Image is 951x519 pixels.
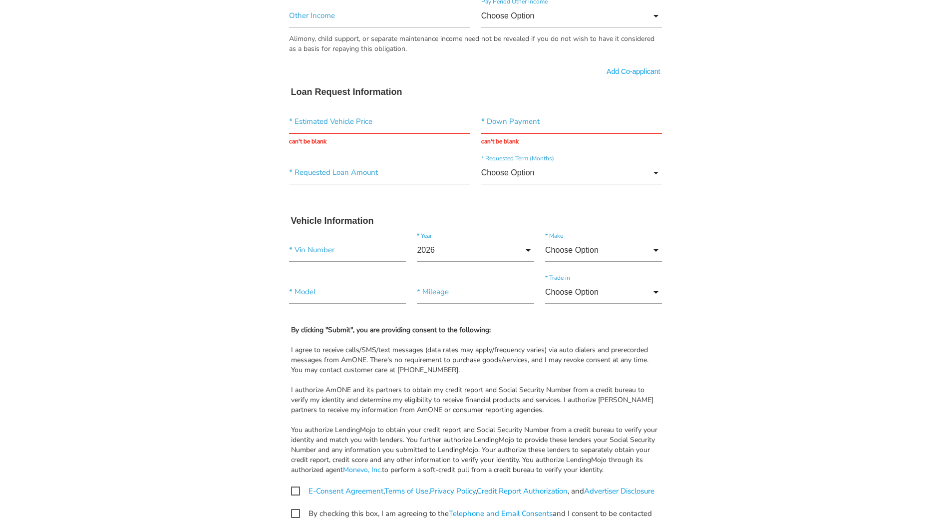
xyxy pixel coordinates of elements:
a: E-Consent Agreement [309,486,383,496]
h3: Vehicle Information [291,216,660,227]
h3: Loan Request Information [291,87,660,98]
a: Add Co-applicant [607,66,660,76]
a: Telephone and Email Consents [449,509,553,519]
a: Monevo, Inc. [343,465,382,475]
a: Privacy Policy [430,486,476,496]
div: I authorize AmONE and its partners to obtain my credit report and Social Security Number from a c... [291,385,660,415]
a: Advertiser Disclosure [584,486,654,496]
a: Terms of Use [384,486,428,496]
b: By clicking "Submit", you are providing consent to the following: [291,325,491,335]
div: I agree to receive calls/SMS/text messages (data rates may apply/frequency varies) via auto diale... [291,345,660,375]
a: Credit Report Authorization [477,486,568,496]
div: You authorize LendingMojo to obtain your credit report and Social Security Number from a credit b... [291,425,660,475]
span: , , , , and [291,485,654,498]
div: Alimony, child support, or separate maintenance income need not be revealed if you do not wish to... [289,34,662,54]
